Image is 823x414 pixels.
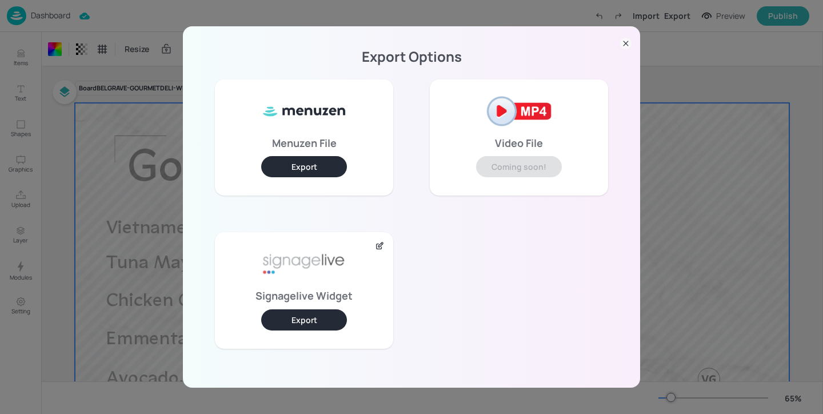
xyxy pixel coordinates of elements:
[261,89,347,134] img: ml8WC8f0XxQ8HKVnnVUe7f5Gv1vbApsJzyFa2MjOoB8SUy3kBkfteYo5TIAmtfcjWXsj8oHYkuYqrJRUn+qckOrNdzmSzIzkA...
[261,241,347,287] img: signage-live-aafa7296.png
[476,89,562,134] img: mp4-2af2121e.png
[261,156,347,177] button: Export
[197,53,626,61] p: Export Options
[255,292,353,300] p: Signagelive Widget
[272,139,337,147] p: Menuzen File
[495,139,543,147] p: Video File
[261,309,347,331] button: Export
